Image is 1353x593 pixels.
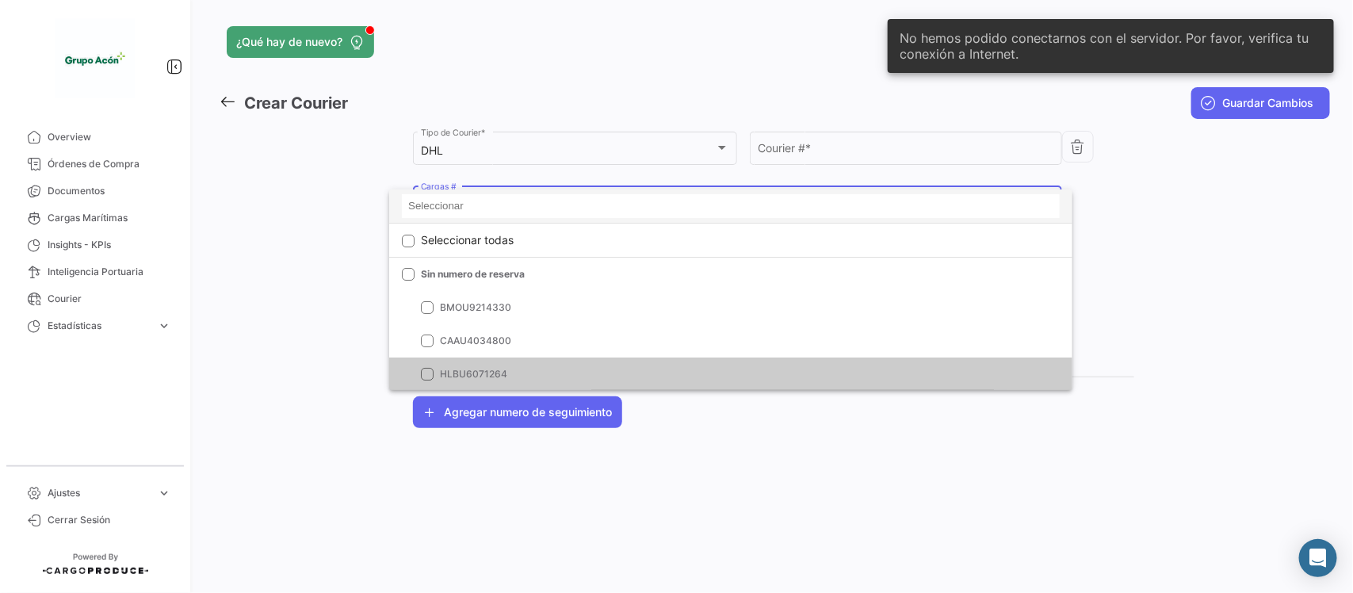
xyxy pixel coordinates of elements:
span: Sin numero de reserva [421,267,1060,281]
span: BMOU9214330 [440,300,1060,315]
span: CAAU4034800 [440,334,1060,348]
div: Abrir Intercom Messenger [1299,539,1337,577]
span: No hemos podido conectarnos con el servidor. Por favor, verifica tu conexión a Internet. [900,30,1321,62]
span: HLBU6071264 [440,367,1060,381]
input: Seleccionar [402,194,1060,218]
span: Seleccionar todas [421,224,514,257]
